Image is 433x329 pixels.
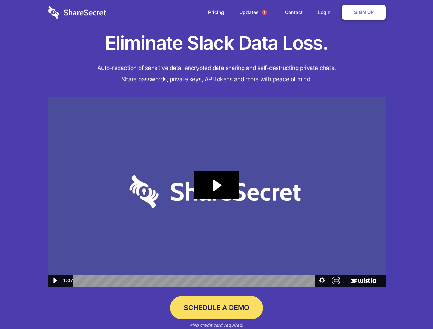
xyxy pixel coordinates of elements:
img: logo-wordmark-white-trans-d4663122ce5f474addd5e946df7df03e33cb6a1c49d2221995e7729f52c070b2.svg [48,6,106,19]
button: Play Video [48,275,62,287]
img: Sharesecret [48,97,386,287]
h4: Auto-redaction of sensitive data, encrypted data sharing and self-destructing private chats. Shar... [48,62,386,85]
a: Pricing [201,2,231,23]
h1: Eliminate Slack Data Loss. [48,31,386,56]
a: Login [311,2,341,23]
iframe: Drift Widget Chat Controller [399,295,425,321]
a: Contact [278,2,310,23]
